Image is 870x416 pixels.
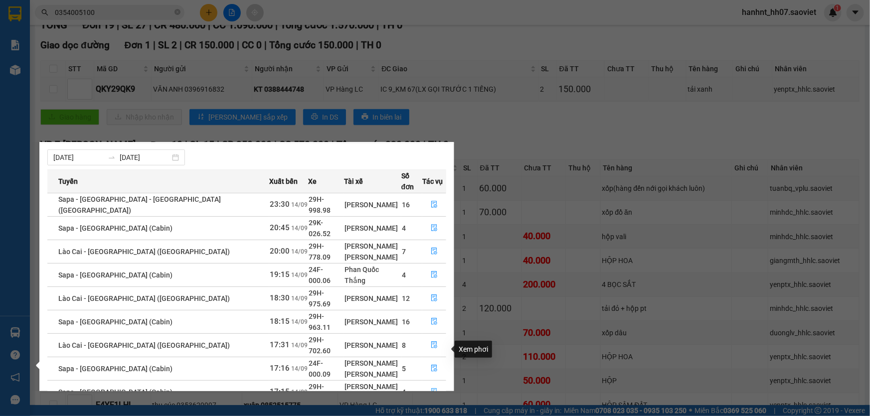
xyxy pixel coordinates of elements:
button: file-done [423,384,446,400]
span: 8 [402,341,406,349]
span: Sapa - [GEOGRAPHIC_DATA] (Cabin) [58,365,173,373]
span: Sapa - [GEOGRAPHIC_DATA] (Cabin) [58,271,173,279]
span: Lào Cai - [GEOGRAPHIC_DATA] ([GEOGRAPHIC_DATA]) [58,341,230,349]
span: Lào Cai - [GEOGRAPHIC_DATA] ([GEOGRAPHIC_DATA]) [58,294,230,302]
button: file-done [423,361,446,377]
div: [PERSON_NAME] [345,381,401,392]
div: [PERSON_NAME] [345,340,401,351]
span: 14/09 [291,272,308,278]
span: 20:45 [270,223,290,232]
span: 14/09 [291,248,308,255]
span: Sapa - [GEOGRAPHIC_DATA] (Cabin) [58,224,173,232]
button: file-done [423,337,446,353]
span: 17:15 [270,387,290,396]
span: Số đơn [401,170,422,192]
span: 14/09 [291,342,308,349]
span: file-done [431,294,438,302]
span: 24F-000.06 [309,266,331,284]
span: 29H-963.11 [309,312,331,331]
span: 4 [402,224,406,232]
span: file-done [431,271,438,279]
span: 18:15 [270,317,290,326]
button: file-done [423,267,446,283]
span: file-done [431,224,438,232]
span: 17:31 [270,340,290,349]
span: file-done [431,318,438,326]
span: 29H-975.69 [309,289,331,308]
span: 12 [402,294,410,302]
span: 14/09 [291,295,308,302]
span: 14/09 [291,389,308,396]
span: 16 [402,201,410,209]
span: 14/09 [291,225,308,232]
button: file-done [423,314,446,330]
span: 16 [402,318,410,326]
div: [PERSON_NAME] [345,293,401,304]
span: 14/09 [291,318,308,325]
span: file-done [431,388,438,396]
span: file-done [431,341,438,349]
div: [PERSON_NAME] [345,252,401,263]
span: swap-right [108,153,116,161]
span: 17:16 [270,364,290,373]
span: 24F-000.09 [309,359,331,378]
span: Sapa - [GEOGRAPHIC_DATA] (Cabin) [58,388,173,396]
span: 4 [402,271,406,279]
span: Xuất bến [269,176,298,187]
div: [PERSON_NAME] [345,316,401,327]
span: file-done [431,248,438,256]
button: file-done [423,290,446,306]
div: [PERSON_NAME] [345,358,401,369]
span: 29H-961.59 [309,383,331,402]
span: Xe [308,176,317,187]
span: file-done [431,201,438,209]
div: Phan Quốc Thắng [345,264,401,286]
span: Tuyến [58,176,78,187]
button: file-done [423,220,446,236]
span: 29H-702.60 [309,336,331,355]
span: Tác vụ [422,176,443,187]
span: 5 [402,365,406,373]
span: 19:15 [270,270,290,279]
span: file-done [431,365,438,373]
button: file-done [423,244,446,260]
span: 20:00 [270,247,290,256]
span: 14/09 [291,201,308,208]
input: Từ ngày [53,152,104,163]
span: Sapa - [GEOGRAPHIC_DATA] - [GEOGRAPHIC_DATA] ([GEOGRAPHIC_DATA]) [58,195,221,214]
span: to [108,153,116,161]
span: 29H-778.09 [309,242,331,261]
div: [PERSON_NAME] [345,241,401,252]
div: Xem phơi [455,341,492,358]
span: 29K-026.52 [309,219,331,238]
div: [PERSON_NAME] [345,369,401,380]
div: [PERSON_NAME] [345,199,401,210]
span: 29H-998.98 [309,195,331,214]
span: 14/09 [291,365,308,372]
span: 23:30 [270,200,290,209]
span: Lào Cai - [GEOGRAPHIC_DATA] ([GEOGRAPHIC_DATA]) [58,248,230,256]
span: Tài xế [344,176,363,187]
span: 7 [402,248,406,256]
input: Đến ngày [120,152,170,163]
span: 4 [402,388,406,396]
div: [PERSON_NAME] [345,223,401,234]
span: Sapa - [GEOGRAPHIC_DATA] (Cabin) [58,318,173,326]
span: 18:30 [270,293,290,302]
button: file-done [423,197,446,213]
